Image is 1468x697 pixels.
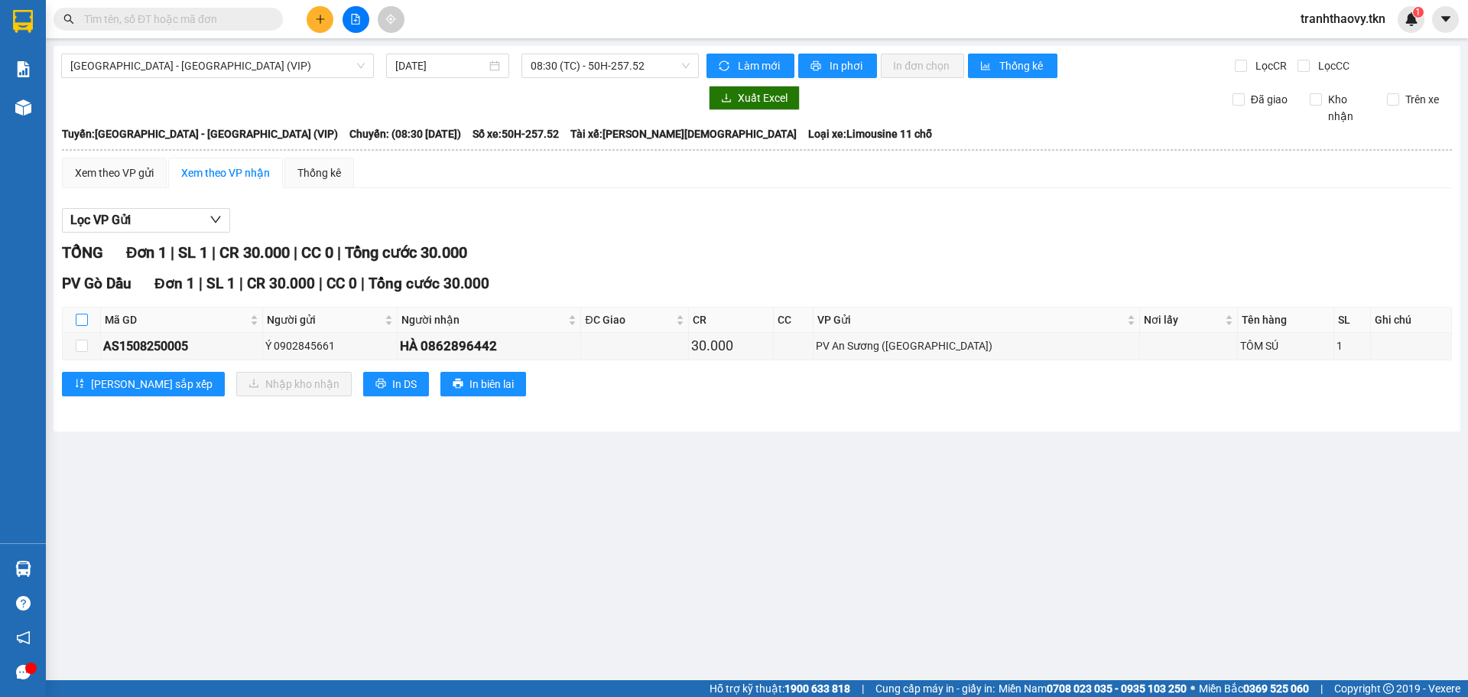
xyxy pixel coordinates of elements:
input: Tìm tên, số ĐT hoặc mã đơn [84,11,265,28]
th: SL [1334,308,1371,333]
span: sort-ascending [74,378,85,390]
div: HÀ 0862896442 [400,336,579,357]
span: download [721,93,732,105]
span: In DS [392,376,417,392]
button: printerIn DS [363,372,429,396]
span: PV Gò Dầu [62,275,132,292]
td: AS1508250005 [101,333,263,360]
span: | [337,243,341,262]
span: file-add [350,14,361,24]
strong: 1900 633 818 [784,682,850,695]
span: Xuất Excel [738,90,788,106]
span: VP Gửi [817,311,1124,328]
div: 30.000 [691,335,771,357]
img: logo-vxr [13,10,33,33]
span: Tài xế: [PERSON_NAME][DEMOGRAPHIC_DATA] [570,125,797,142]
span: Trên xe [1399,91,1445,108]
span: Chuyến: (08:30 [DATE]) [349,125,461,142]
button: printerIn phơi [798,54,877,78]
span: Đơn 1 [126,243,167,262]
span: Người nhận [401,311,566,328]
button: Lọc VP Gửi [62,208,230,233]
span: | [239,275,243,292]
button: bar-chartThống kê [968,54,1057,78]
img: solution-icon [15,61,31,77]
div: TÔM SÚ [1240,337,1331,354]
span: sync [719,60,732,73]
span: printer [810,60,823,73]
span: [PERSON_NAME] sắp xếp [91,376,213,392]
span: Thống kê [999,57,1045,74]
span: Tổng cước 30.000 [369,275,489,292]
span: question-circle [16,596,31,611]
span: | [199,275,203,292]
span: Tổng cước 30.000 [345,243,467,262]
span: Hỗ trợ kỹ thuật: [710,680,850,697]
img: warehouse-icon [15,99,31,116]
span: printer [453,378,463,390]
span: Người gửi [267,311,382,328]
button: sort-ascending[PERSON_NAME] sắp xếp [62,372,225,396]
span: 1 [1415,7,1421,18]
span: ĐC Giao [585,311,672,328]
td: PV An Sương (Hàng Hóa) [814,333,1140,360]
span: Số xe: 50H-257.52 [473,125,559,142]
span: | [862,680,864,697]
span: Miền Nam [999,680,1187,697]
span: | [319,275,323,292]
div: Xem theo VP nhận [181,164,270,181]
th: Tên hàng [1238,308,1334,333]
th: CR [689,308,774,333]
span: bar-chart [980,60,993,73]
span: message [16,665,31,679]
span: ⚪️ [1190,686,1195,692]
span: CC 0 [326,275,357,292]
button: caret-down [1432,6,1459,33]
span: caret-down [1439,12,1453,26]
strong: 0708 023 035 - 0935 103 250 [1047,682,1187,695]
div: Ý 0902845661 [265,337,395,354]
span: In biên lai [469,376,514,392]
span: | [171,243,174,262]
span: CC 0 [301,243,333,262]
span: Đơn 1 [154,275,195,292]
th: Ghi chú [1371,308,1452,333]
span: In phơi [830,57,865,74]
span: Kho nhận [1322,91,1375,125]
span: Lọc CC [1312,57,1352,74]
span: copyright [1383,683,1394,694]
span: notification [16,630,31,645]
button: syncLàm mới [706,54,794,78]
span: Nơi lấy [1144,311,1221,328]
span: | [1320,680,1323,697]
span: | [294,243,297,262]
div: Thống kê [297,164,341,181]
span: Cung cấp máy in - giấy in: [875,680,995,697]
span: TỔNG [62,243,103,262]
img: icon-new-feature [1405,12,1418,26]
span: | [212,243,216,262]
span: 08:30 (TC) - 50H-257.52 [531,54,690,77]
span: plus [315,14,326,24]
button: downloadNhập kho nhận [236,372,352,396]
span: CR 30.000 [219,243,290,262]
span: down [209,213,222,226]
input: 15/08/2025 [395,57,486,74]
span: search [63,14,74,24]
div: PV An Sương ([GEOGRAPHIC_DATA]) [816,337,1137,354]
span: tranhthaovy.tkn [1288,9,1398,28]
button: downloadXuất Excel [709,86,800,110]
span: Làm mới [738,57,782,74]
button: file-add [343,6,369,33]
span: aim [385,14,396,24]
span: Lọc CR [1249,57,1289,74]
div: AS1508250005 [103,337,260,356]
span: | [361,275,365,292]
span: Sài Gòn - Tây Ninh (VIP) [70,54,365,77]
span: Đã giao [1245,91,1294,108]
button: printerIn biên lai [440,372,526,396]
span: SL 1 [178,243,208,262]
th: CC [774,308,814,333]
span: printer [375,378,386,390]
button: aim [378,6,404,33]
